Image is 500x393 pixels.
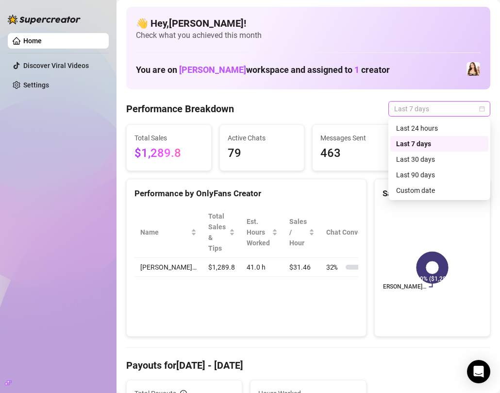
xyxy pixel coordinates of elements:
h4: 👋 Hey, [PERSON_NAME] ! [136,17,481,30]
span: Messages Sent [320,133,389,143]
div: Open Intercom Messenger [467,360,490,383]
th: Total Sales & Tips [202,207,241,258]
span: calendar [479,106,485,112]
span: build [5,379,12,386]
h4: Payouts for [DATE] - [DATE] [126,359,490,372]
a: Settings [23,81,49,89]
div: Last 24 hours [390,120,488,136]
div: Custom date [390,183,488,198]
div: Custom date [396,185,483,196]
th: Sales / Hour [283,207,320,258]
img: logo-BBDzfeDw.svg [8,15,81,24]
div: Last 30 days [390,152,488,167]
h1: You are on workspace and assigned to creator [136,65,390,75]
span: 463 [320,144,389,163]
div: Last 30 days [396,154,483,165]
span: Sales / Hour [289,216,307,248]
span: Check what you achieved this month [136,30,481,41]
td: [PERSON_NAME]… [134,258,202,277]
div: Performance by OnlyFans Creator [134,187,358,200]
span: $1,289.8 [134,144,203,163]
span: Active Chats [228,133,297,143]
img: Lydia [467,62,480,76]
td: $1,289.8 [202,258,241,277]
div: Est. Hours Worked [247,216,270,248]
span: 79 [228,144,297,163]
span: Name [140,227,189,238]
a: Discover Viral Videos [23,62,89,69]
div: Last 90 days [396,170,483,180]
th: Chat Conversion [320,207,402,258]
div: Last 90 days [390,167,488,183]
div: Last 24 hours [396,123,483,134]
span: Total Sales & Tips [208,211,227,254]
div: Last 7 days [396,138,483,149]
a: Home [23,37,42,45]
span: Chat Conversion [326,227,389,238]
td: $31.46 [283,258,320,277]
span: 1 [354,65,359,75]
span: [PERSON_NAME] [179,65,246,75]
span: Total Sales [134,133,203,143]
h4: Performance Breakdown [126,102,234,116]
th: Name [134,207,202,258]
div: Last 7 days [390,136,488,152]
span: Last 7 days [394,102,484,116]
text: [PERSON_NAME]… [377,284,426,290]
span: 32 % [326,262,342,273]
div: Sales by OnlyFans Creator [383,187,482,200]
td: 41.0 h [241,258,283,277]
